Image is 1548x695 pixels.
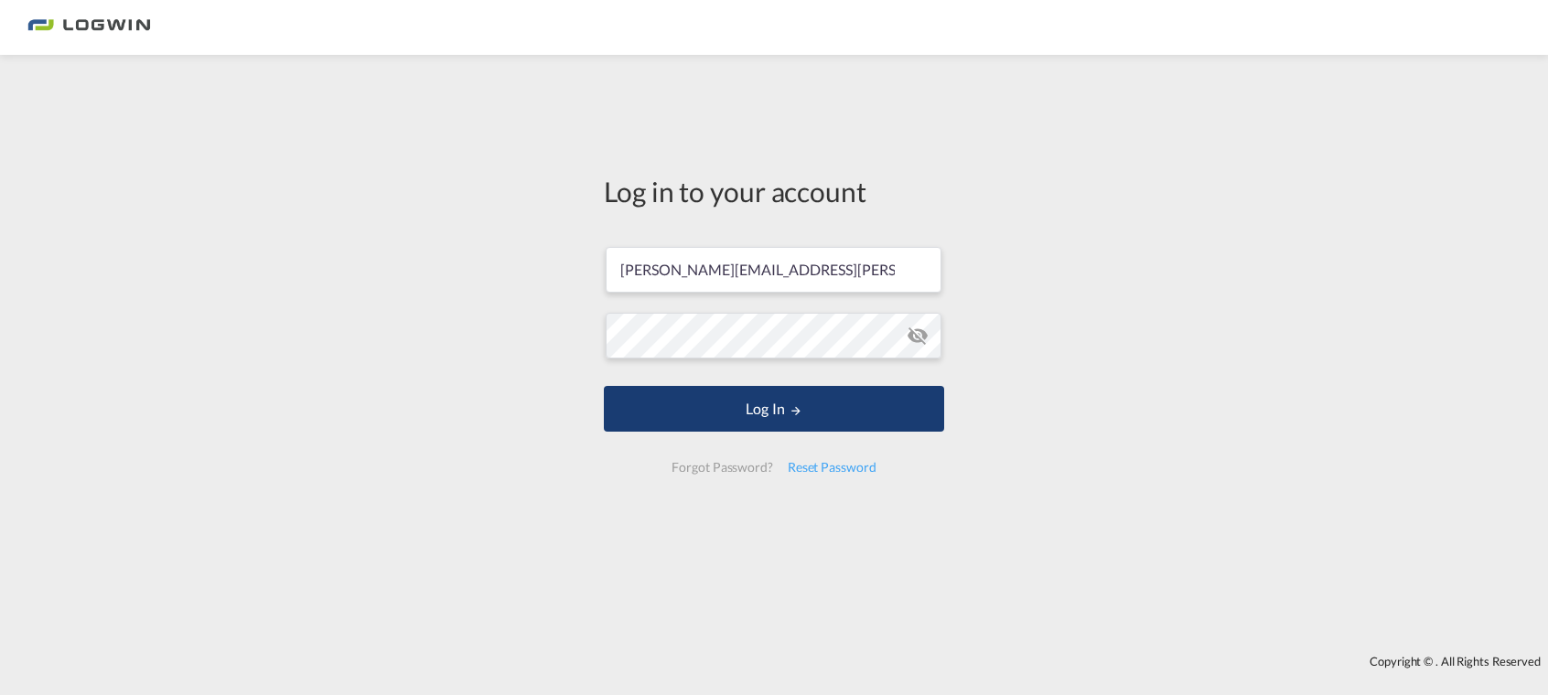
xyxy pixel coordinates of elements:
button: LOGIN [604,386,944,432]
md-icon: icon-eye-off [907,325,929,347]
div: Reset Password [780,451,884,484]
img: bc73a0e0d8c111efacd525e4c8ad7d32.png [27,7,151,48]
div: Log in to your account [604,172,944,210]
div: Forgot Password? [664,451,779,484]
input: Enter email/phone number [606,247,941,293]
